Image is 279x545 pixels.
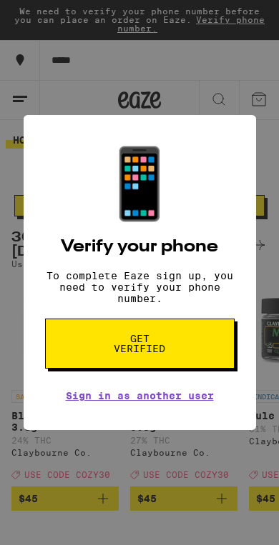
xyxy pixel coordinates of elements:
[6,4,38,34] img: smile_yellow.png
[97,144,182,224] div: 📱
[42,84,198,119] button: Redirect to URL
[38,34,232,59] div: Give $30, Get $40!
[42,59,242,75] div: Refer a friend with Eaze
[66,390,214,401] a: Sign in as another user
[103,334,177,354] span: Get verified
[61,239,218,256] h2: Verify your phone
[45,270,235,304] p: To complete Eaze sign up, you need to verify your phone number.
[45,319,235,369] button: Get verified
